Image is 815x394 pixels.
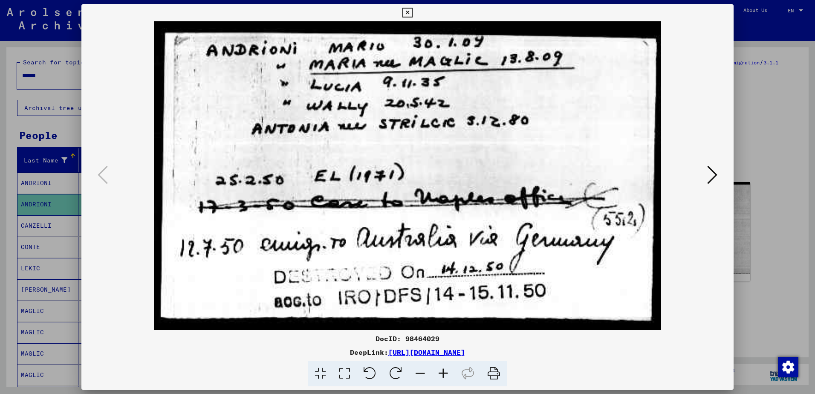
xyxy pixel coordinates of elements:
[110,21,705,330] img: 001.jpg
[81,347,734,357] div: DeepLink:
[81,333,734,344] div: DocID: 98464029
[388,348,465,356] a: [URL][DOMAIN_NAME]
[778,357,798,377] img: Zustimmung ändern
[777,356,798,377] div: Zustimmung ändern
